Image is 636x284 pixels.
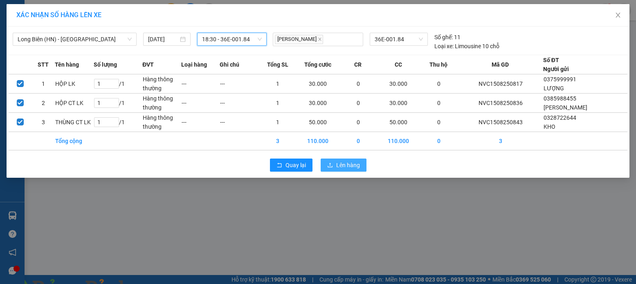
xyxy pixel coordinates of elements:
[419,94,458,113] td: 0
[94,94,142,113] td: / 1
[378,113,419,132] td: 50.000
[297,132,339,150] td: 110.000
[142,60,154,69] span: ĐVT
[304,60,331,69] span: Tổng cước
[32,94,55,113] td: 2
[297,94,339,113] td: 30.000
[458,113,543,132] td: NVC1508250843
[220,113,258,132] td: ---
[81,37,101,43] span: Website
[142,74,181,94] td: Hàng thông thường
[32,113,55,132] td: 3
[458,74,543,94] td: NVC1508250817
[492,60,509,69] span: Mã GD
[544,76,576,83] span: 0375999991
[434,33,453,42] span: Số ghế:
[615,12,621,18] span: close
[258,132,297,150] td: 3
[544,95,576,102] span: 0385988455
[6,8,40,42] img: logo
[258,74,297,94] td: 1
[94,74,142,94] td: / 1
[378,74,419,94] td: 30.000
[419,113,458,132] td: 0
[607,4,629,27] button: Close
[220,74,258,94] td: ---
[181,113,220,132] td: ---
[543,56,569,74] div: Số ĐT Người gửi
[544,104,587,111] span: [PERSON_NAME]
[258,113,297,132] td: 1
[62,7,173,16] strong: CÔNG TY TNHH VĨNH QUANG
[181,74,220,94] td: ---
[16,11,101,19] span: XÁC NHẬN SỐ HÀNG LÊN XE
[91,28,144,34] strong: Hotline : 0889 23 23 23
[339,74,378,94] td: 0
[142,113,181,132] td: Hàng thông thường
[55,74,94,94] td: HỘP LK
[181,60,207,69] span: Loại hàng
[285,161,306,170] span: Quay lại
[32,74,55,94] td: 1
[318,37,322,41] span: close
[339,132,378,150] td: 0
[267,60,288,69] span: Tổng SL
[419,74,458,94] td: 0
[220,60,239,69] span: Ghi chú
[275,35,323,44] span: [PERSON_NAME]
[276,162,282,169] span: rollback
[148,35,179,44] input: 15/08/2025
[142,94,181,113] td: Hàng thông thường
[55,113,94,132] td: THÙNG CT LK
[378,132,419,150] td: 110.000
[85,18,151,26] strong: PHIẾU GỬI HÀNG
[378,94,419,113] td: 30.000
[258,94,297,113] td: 1
[544,123,555,130] span: KHO
[434,42,454,51] span: Loại xe:
[339,113,378,132] td: 0
[220,94,258,113] td: ---
[55,94,94,113] td: HỘP CT LK
[339,94,378,113] td: 0
[434,33,461,42] div: 11
[434,42,499,51] div: Limousine 10 chỗ
[321,159,366,172] button: uploadLên hàng
[458,132,543,150] td: 3
[458,94,543,113] td: NVC1508250836
[55,60,79,69] span: Tên hàng
[18,33,132,45] span: Long Biên (HN) - Thanh Hóa
[94,113,142,132] td: / 1
[297,113,339,132] td: 50.000
[327,162,333,169] span: upload
[9,47,108,65] span: [STREET_ADDRESS][PERSON_NAME]
[375,33,423,45] span: 36E-001.84
[395,60,402,69] span: CC
[55,132,94,150] td: Tổng cộng
[544,85,564,92] span: LƯỢNG
[9,47,108,65] span: VP gửi:
[94,60,117,69] span: Số lượng
[419,132,458,150] td: 0
[336,161,360,170] span: Lên hàng
[544,114,576,121] span: 0328722644
[181,94,220,113] td: ---
[202,33,262,45] span: 18:30 - 36E-001.84
[38,60,49,69] span: STT
[354,60,362,69] span: CR
[81,36,155,43] strong: : [DOMAIN_NAME]
[297,74,339,94] td: 30.000
[270,159,312,172] button: rollbackQuay lại
[429,60,447,69] span: Thu hộ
